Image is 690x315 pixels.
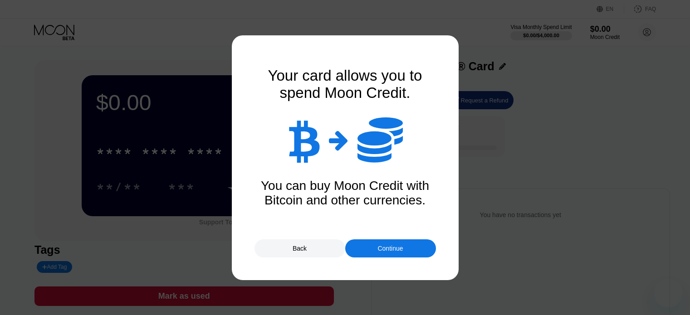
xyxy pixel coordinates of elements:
div: Your card allows you to spend Moon Credit. [254,67,436,102]
div: Continue [377,245,403,252]
div: Back [293,245,307,252]
div:  [329,129,348,151]
div: You can buy Moon Credit with Bitcoin and other currencies. [254,179,436,208]
div: Continue [345,239,436,257]
div:  [288,117,320,163]
div:  [357,115,403,165]
div: Back [254,239,345,257]
iframe: Button to launch messaging window [654,279,683,308]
